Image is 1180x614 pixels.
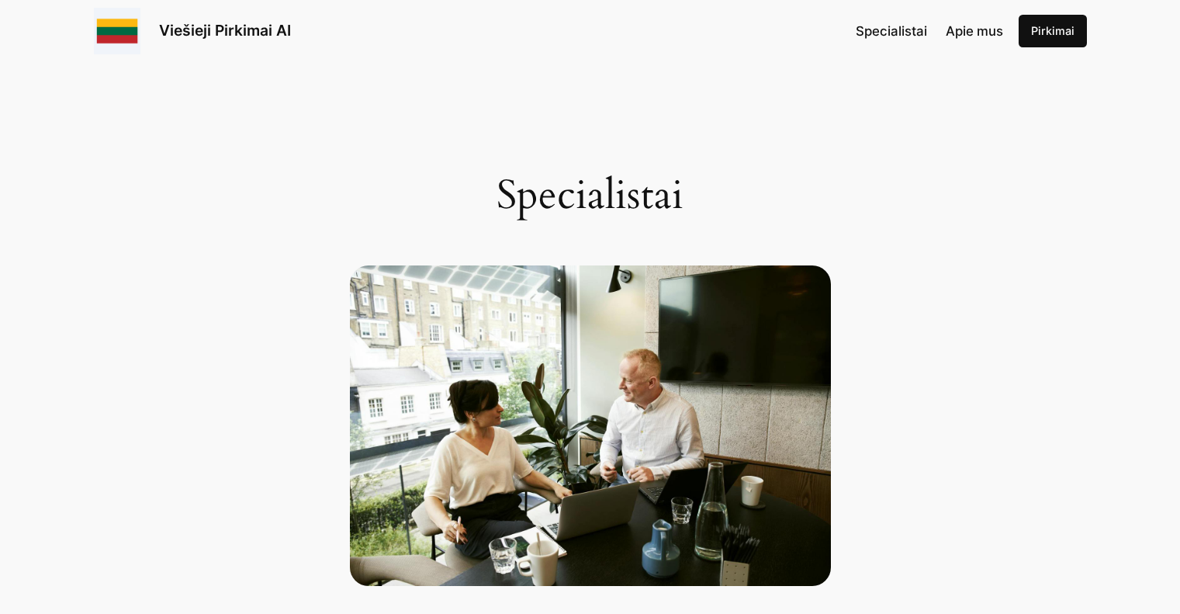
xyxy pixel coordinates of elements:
h1: Specialistai [350,172,831,219]
img: Viešieji pirkimai logo [94,8,140,54]
a: Specialistai [856,21,927,41]
a: Pirkimai [1019,15,1087,47]
: man and woman discussing and sharing ideas [350,265,831,586]
span: Specialistai [856,23,927,39]
span: Apie mus [946,23,1003,39]
nav: Navigation [856,21,1003,41]
a: Apie mus [946,21,1003,41]
a: Viešieji Pirkimai AI [159,21,291,40]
